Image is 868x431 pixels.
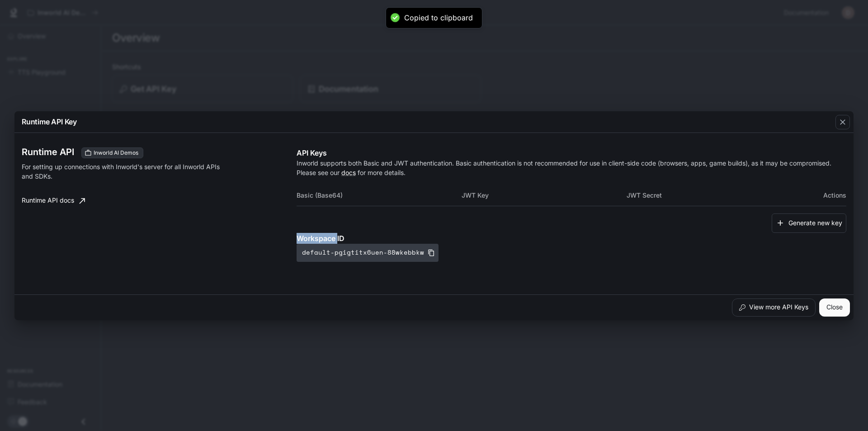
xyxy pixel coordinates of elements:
th: JWT Secret [627,185,792,206]
button: Close [819,298,850,317]
th: JWT Key [462,185,627,206]
p: For setting up connections with Inworld's server for all Inworld APIs and SDKs. [22,162,222,181]
h3: Runtime API [22,147,74,156]
button: View more API Keys [732,298,816,317]
p: Inworld supports both Basic and JWT authentication. Basic authentication is not recommended for u... [297,158,846,177]
p: Runtime API Key [22,116,77,127]
p: Workspace ID [297,233,846,244]
a: Runtime API docs [18,192,89,210]
a: docs [341,169,356,176]
th: Actions [791,185,846,206]
th: Basic (Base64) [297,185,462,206]
div: These keys will apply to your current workspace only [81,147,143,158]
button: Generate new key [772,213,846,233]
span: Inworld AI Demos [90,149,142,157]
div: Copied to clipboard [404,13,473,23]
button: default-pgigtitx6uen-88wkebbkw [297,244,439,262]
p: API Keys [297,147,846,158]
